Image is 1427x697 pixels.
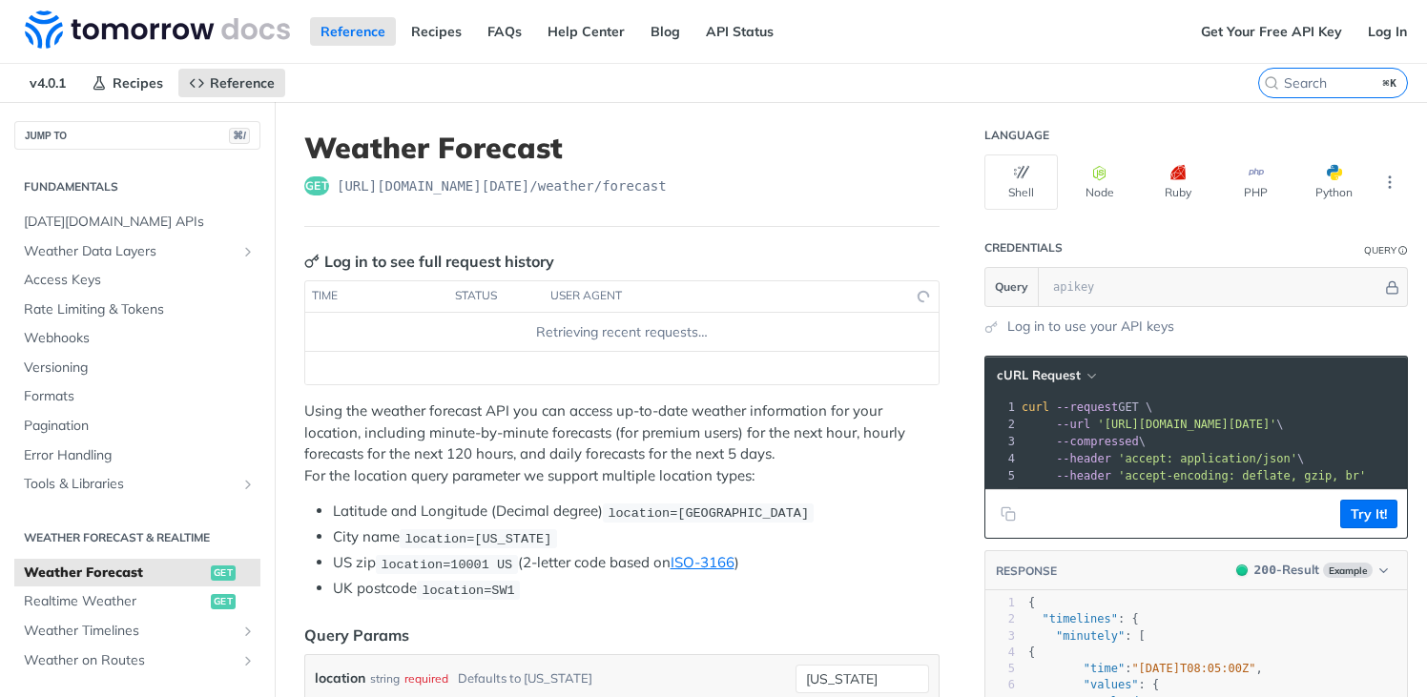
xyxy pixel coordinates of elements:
[984,154,1058,210] button: Shell
[14,266,260,295] a: Access Keys
[1364,243,1396,257] div: Query
[404,531,551,545] span: location=[US_STATE]
[995,562,1058,581] button: RESPONSE
[997,367,1081,383] span: cURL Request
[370,665,400,692] div: string
[240,624,256,639] button: Show subpages for Weather Timelines
[1297,154,1371,210] button: Python
[1022,418,1284,431] span: \
[984,128,1049,143] div: Language
[1022,400,1049,414] span: curl
[305,281,448,312] th: time
[14,178,260,195] h2: Fundamentals
[313,322,931,342] div: Retrieving recent requests…
[210,74,275,92] span: Reference
[1364,243,1408,257] div: QueryInformation
[995,500,1022,528] button: Copy to clipboard
[671,553,734,571] a: ISO-3166
[1056,418,1090,431] span: --url
[333,501,940,523] li: Latitude and Longitude (Decimal degree)
[229,128,250,144] span: ⌘/
[1382,277,1402,297] button: Hide
[985,416,1018,433] div: 2
[1340,500,1397,528] button: Try It!
[1357,17,1417,46] a: Log In
[1042,612,1117,625] span: "timelines"
[1398,246,1408,256] i: Information
[985,467,1018,484] div: 5
[422,583,514,597] span: location=SW1
[1028,662,1263,675] span: : ,
[14,296,260,324] a: Rate Limiting & Tokens
[1378,73,1402,92] kbd: ⌘K
[24,446,256,465] span: Error Handling
[608,505,809,520] span: location=[GEOGRAPHIC_DATA]
[1236,564,1248,576] span: 200
[310,17,396,46] a: Reference
[985,450,1018,467] div: 4
[1323,563,1373,578] span: Example
[113,74,163,92] span: Recipes
[1028,612,1139,625] span: : {
[1028,646,1035,659] span: {
[985,677,1015,693] div: 6
[24,271,256,290] span: Access Keys
[304,131,940,165] h1: Weather Forecast
[1264,75,1279,91] svg: Search
[304,624,409,646] div: Query Params
[984,240,1063,256] div: Credentials
[1118,469,1366,482] span: 'accept-encoding: deflate, gzip, br'
[240,244,256,259] button: Show subpages for Weather Data Layers
[24,564,206,583] span: Weather Forecast
[1028,629,1146,643] span: : [
[19,69,76,97] span: v4.0.1
[985,661,1015,677] div: 5
[24,475,236,494] span: Tools & Libraries
[1375,168,1404,196] button: More Languages
[14,412,260,441] a: Pagination
[81,69,174,97] a: Recipes
[24,300,256,319] span: Rate Limiting & Tokens
[404,665,448,692] div: required
[985,611,1015,627] div: 2
[24,387,256,406] span: Formats
[1056,452,1111,465] span: --header
[304,254,320,269] svg: Key
[1056,629,1125,643] span: "minutely"
[14,382,260,411] a: Formats
[990,366,1102,385] button: cURL Request
[1084,662,1125,675] span: "time"
[985,399,1018,416] div: 1
[1028,678,1159,691] span: : {
[1254,563,1276,577] span: 200
[1254,561,1319,580] div: - Result
[333,578,940,600] li: UK postcode
[381,557,512,571] span: location=10001 US
[448,281,544,312] th: status
[695,17,784,46] a: API Status
[24,242,236,261] span: Weather Data Layers
[14,324,260,353] a: Webhooks
[211,565,236,581] span: get
[14,559,260,587] a: Weather Forecastget
[1097,418,1276,431] span: '[URL][DOMAIN_NAME][DATE]'
[1044,268,1382,306] input: apikey
[985,433,1018,450] div: 3
[24,592,206,611] span: Realtime Weather
[337,176,667,195] span: https://api.tomorrow.io/v4/weather/forecast
[14,208,260,236] a: [DATE][DOMAIN_NAME] APIs
[24,417,256,436] span: Pagination
[240,477,256,492] button: Show subpages for Tools & Libraries
[333,552,940,574] li: US zip (2-letter code based on )
[985,595,1015,611] div: 1
[985,268,1039,306] button: Query
[1063,154,1136,210] button: Node
[14,121,260,150] button: JUMP TO⌘/
[24,622,236,641] span: Weather Timelines
[304,250,554,273] div: Log in to see full request history
[315,665,365,692] label: location
[304,400,940,486] p: Using the weather forecast API you can access up-to-date weather information for your location, i...
[1007,317,1174,337] a: Log in to use your API keys
[537,17,635,46] a: Help Center
[25,10,290,49] img: Tomorrow.io Weather API Docs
